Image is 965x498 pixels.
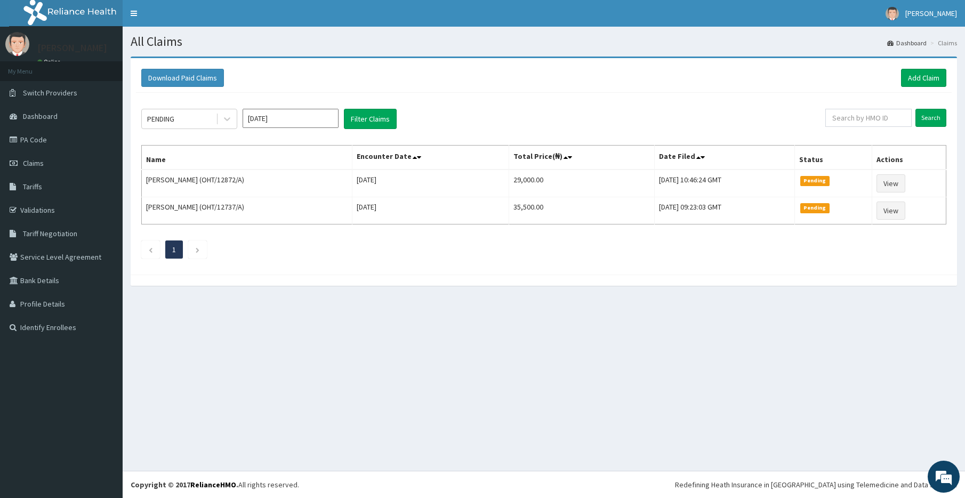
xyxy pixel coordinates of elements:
[23,182,42,191] span: Tariffs
[141,69,224,87] button: Download Paid Claims
[915,109,946,127] input: Search
[872,146,946,170] th: Actions
[190,480,236,489] a: RelianceHMO
[131,35,957,49] h1: All Claims
[195,245,200,254] a: Next page
[123,471,965,498] footer: All rights reserved.
[172,245,176,254] a: Page 1 is your current page
[825,109,912,127] input: Search by HMO ID
[142,146,352,170] th: Name
[344,109,397,129] button: Filter Claims
[901,69,946,87] a: Add Claim
[23,158,44,168] span: Claims
[800,176,830,186] span: Pending
[876,202,905,220] a: View
[905,9,957,18] span: [PERSON_NAME]
[886,7,899,20] img: User Image
[795,146,872,170] th: Status
[509,197,655,224] td: 35,500.00
[352,170,509,197] td: [DATE]
[131,480,238,489] strong: Copyright © 2017 .
[148,245,153,254] a: Previous page
[655,170,795,197] td: [DATE] 10:46:24 GMT
[23,111,58,121] span: Dashboard
[37,58,63,66] a: Online
[887,38,927,47] a: Dashboard
[243,109,339,128] input: Select Month and Year
[352,146,509,170] th: Encounter Date
[655,197,795,224] td: [DATE] 09:23:03 GMT
[509,170,655,197] td: 29,000.00
[509,146,655,170] th: Total Price(₦)
[142,170,352,197] td: [PERSON_NAME] (OHT/12872/A)
[23,88,77,98] span: Switch Providers
[142,197,352,224] td: [PERSON_NAME] (OHT/12737/A)
[352,197,509,224] td: [DATE]
[37,43,107,53] p: [PERSON_NAME]
[928,38,957,47] li: Claims
[5,32,29,56] img: User Image
[876,174,905,192] a: View
[800,203,830,213] span: Pending
[23,229,77,238] span: Tariff Negotiation
[655,146,795,170] th: Date Filed
[147,114,174,124] div: PENDING
[675,479,957,490] div: Redefining Heath Insurance in [GEOGRAPHIC_DATA] using Telemedicine and Data Science!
